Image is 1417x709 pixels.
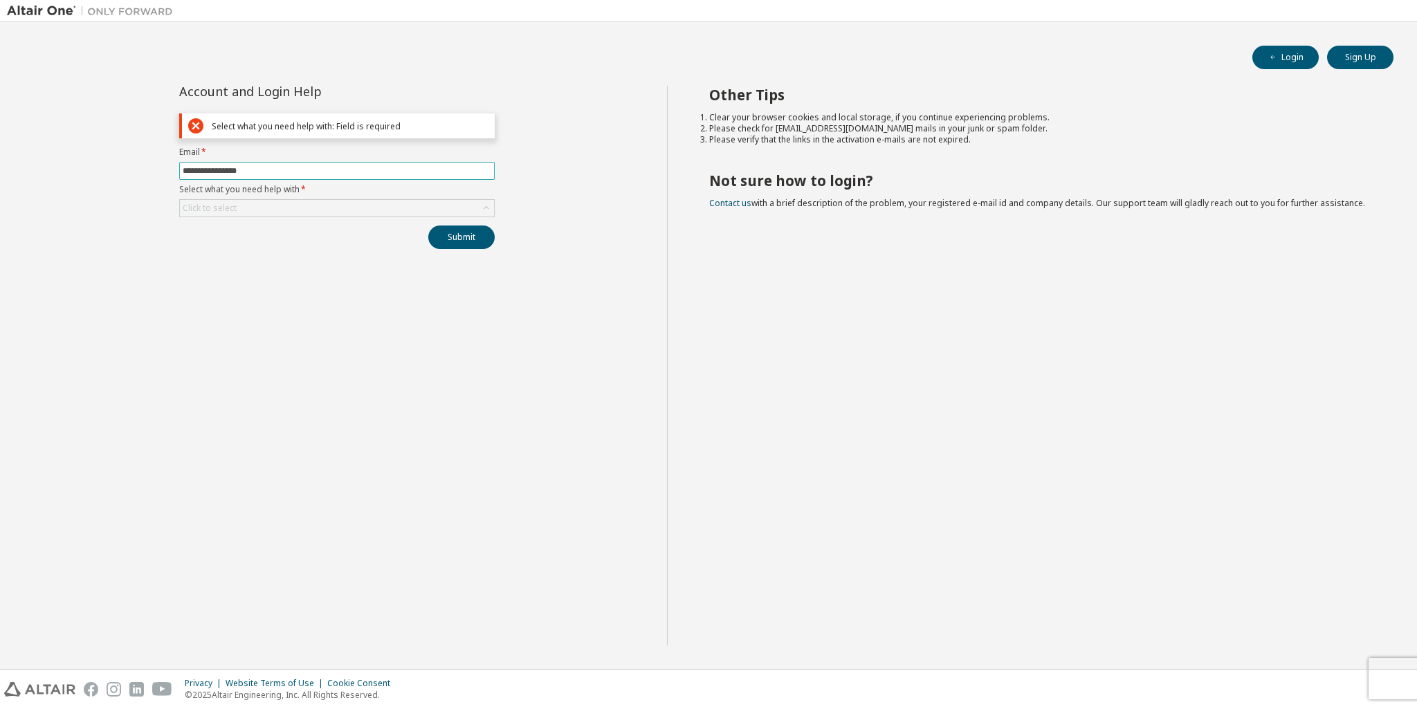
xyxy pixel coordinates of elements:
[84,682,98,697] img: facebook.svg
[179,184,495,195] label: Select what you need help with
[428,225,495,249] button: Submit
[327,678,399,689] div: Cookie Consent
[212,121,488,131] div: Select what you need help with: Field is required
[185,689,399,701] p: © 2025 Altair Engineering, Inc. All Rights Reserved.
[7,4,180,18] img: Altair One
[152,682,172,697] img: youtube.svg
[185,678,226,689] div: Privacy
[179,86,432,97] div: Account and Login Help
[709,197,751,209] a: Contact us
[183,203,237,214] div: Click to select
[107,682,121,697] img: instagram.svg
[226,678,327,689] div: Website Terms of Use
[709,86,1369,104] h2: Other Tips
[1327,46,1393,69] button: Sign Up
[709,197,1365,209] span: with a brief description of the problem, your registered e-mail id and company details. Our suppo...
[709,123,1369,134] li: Please check for [EMAIL_ADDRESS][DOMAIN_NAME] mails in your junk or spam folder.
[1252,46,1319,69] button: Login
[179,147,495,158] label: Email
[709,134,1369,145] li: Please verify that the links in the activation e-mails are not expired.
[129,682,144,697] img: linkedin.svg
[180,200,494,217] div: Click to select
[4,682,75,697] img: altair_logo.svg
[709,172,1369,190] h2: Not sure how to login?
[709,112,1369,123] li: Clear your browser cookies and local storage, if you continue experiencing problems.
